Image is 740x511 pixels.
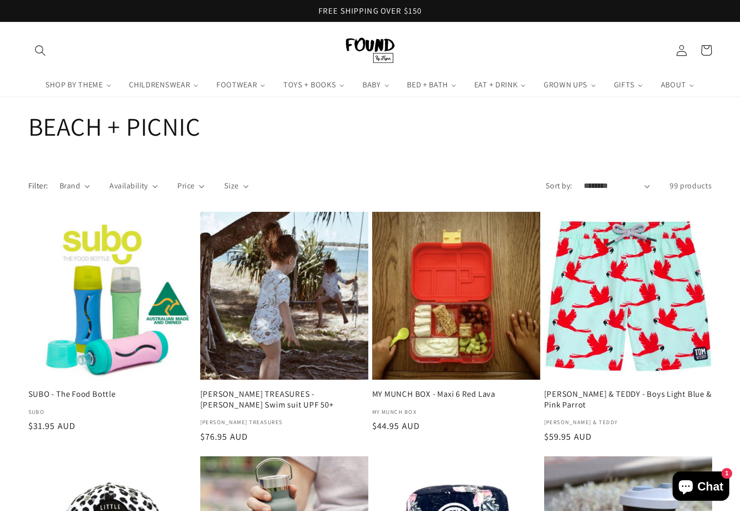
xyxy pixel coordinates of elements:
a: ABOUT [652,73,703,97]
h2: Filter: [28,180,48,191]
span: Size [224,180,239,191]
a: CHILDRENSWEAR [121,73,208,97]
span: BABY [360,80,382,90]
span: CHILDRENSWEAR [127,80,191,90]
span: SHOP BY THEME [43,80,104,90]
a: BED + BATH [398,73,465,97]
h1: BEACH + PICNIC [28,111,712,143]
span: ABOUT [659,80,687,90]
a: EAT + DRINK [465,73,535,97]
a: [PERSON_NAME] TREASURES - [PERSON_NAME] Swim suit UPF 50+ [200,389,368,410]
label: Sort by: [546,181,572,191]
summary: Brand [60,180,90,191]
span: GIFTS [612,80,635,90]
a: BABY [354,73,398,97]
span: TOYS + BOOKS [281,80,337,90]
summary: Search [28,38,53,63]
a: MY MUNCH BOX - Maxi 6 Red Lava [372,389,540,399]
a: FOOTWEAR [208,73,275,97]
a: GIFTS [605,73,652,97]
span: 99 products [670,181,712,191]
a: [PERSON_NAME] & TEDDY - Boys Light Blue & Pink Parrot [544,389,712,410]
span: FOOTWEAR [214,80,258,90]
a: SUBO - The Food Bottle [28,389,196,399]
span: Brand [60,180,80,191]
summary: Size [224,180,249,191]
inbox-online-store-chat: Shopify online store chat [670,471,732,503]
a: SHOP BY THEME [37,73,121,97]
a: GROWN UPS [535,73,605,97]
a: TOYS + BOOKS [275,73,354,97]
span: Availability [109,180,148,191]
span: Price [177,180,194,191]
summary: Availability [109,180,158,191]
span: GROWN UPS [542,80,589,90]
span: BED + BATH [405,80,449,90]
img: FOUND By Flynn logo [346,38,395,63]
span: EAT + DRINK [472,80,519,90]
summary: Price [177,180,204,191]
